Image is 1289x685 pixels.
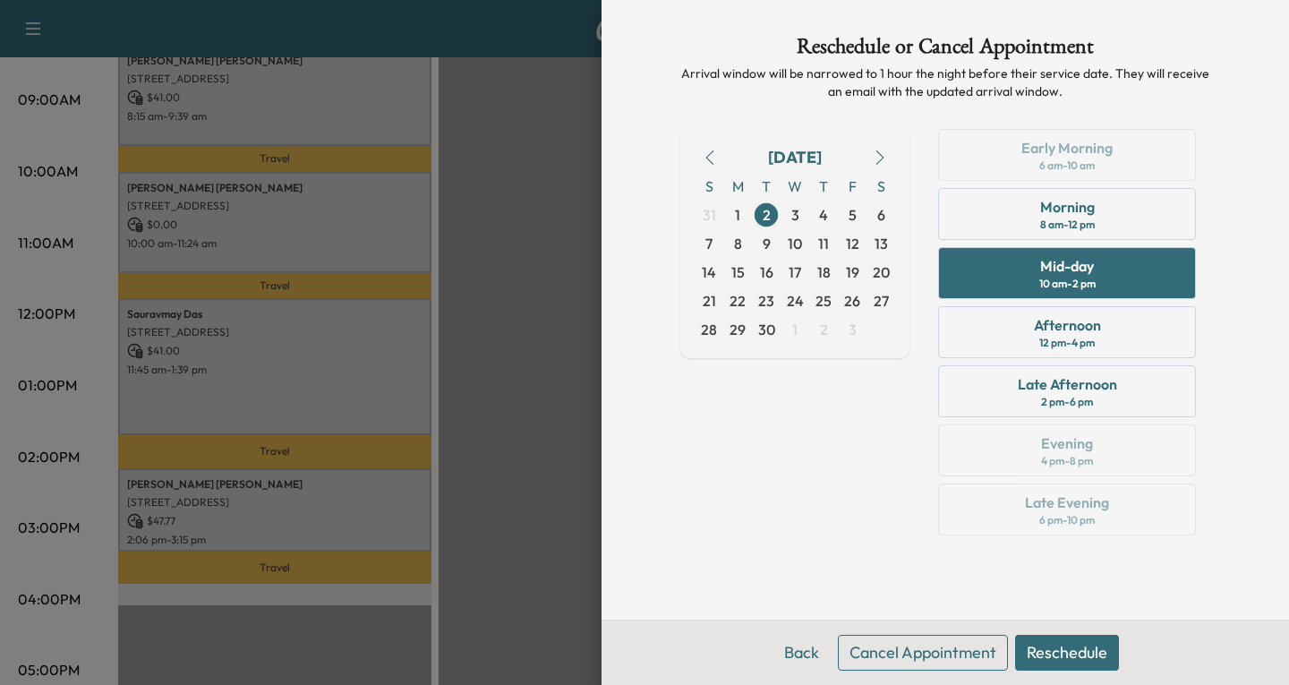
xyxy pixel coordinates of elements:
span: 10 [788,233,802,254]
span: 13 [875,233,888,254]
button: Reschedule [1015,635,1119,671]
span: 28 [701,319,717,340]
span: 1 [792,319,798,340]
span: 31 [703,204,716,226]
span: 5 [849,204,857,226]
h1: Reschedule or Cancel Appointment [680,36,1210,64]
span: T [752,172,781,201]
span: M [723,172,752,201]
span: 16 [760,261,773,283]
span: S [695,172,723,201]
span: 19 [846,261,859,283]
div: Late Afternoon [1018,373,1117,395]
span: 6 [877,204,885,226]
span: 21 [703,290,716,312]
span: 18 [817,261,831,283]
span: 20 [873,261,890,283]
span: 2 [763,204,771,226]
span: W [781,172,809,201]
p: Arrival window will be narrowed to 1 hour the night before their service date. They will receive ... [680,64,1210,100]
div: Morning [1040,196,1095,218]
span: 15 [731,261,745,283]
div: 8 am - 12 pm [1040,218,1095,232]
span: 30 [758,319,775,340]
span: 3 [849,319,857,340]
span: 2 [820,319,828,340]
span: 9 [763,233,771,254]
span: 12 [846,233,859,254]
div: Afternoon [1034,314,1101,336]
span: 11 [818,233,829,254]
span: 23 [758,290,774,312]
span: 22 [730,290,746,312]
div: 12 pm - 4 pm [1039,336,1095,350]
span: 14 [702,261,716,283]
div: Mid-day [1040,255,1094,277]
span: 4 [819,204,828,226]
span: 1 [735,204,740,226]
span: 27 [874,290,889,312]
button: Back [773,635,831,671]
span: T [809,172,838,201]
span: F [838,172,866,201]
span: 17 [789,261,801,283]
span: 8 [734,233,742,254]
span: 29 [730,319,746,340]
button: Cancel Appointment [838,635,1008,671]
div: 10 am - 2 pm [1039,277,1096,291]
span: 26 [844,290,860,312]
span: 25 [815,290,832,312]
div: [DATE] [768,145,822,170]
div: 2 pm - 6 pm [1041,395,1093,409]
span: 3 [791,204,799,226]
span: 7 [705,233,713,254]
span: 24 [787,290,804,312]
span: S [866,172,895,201]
